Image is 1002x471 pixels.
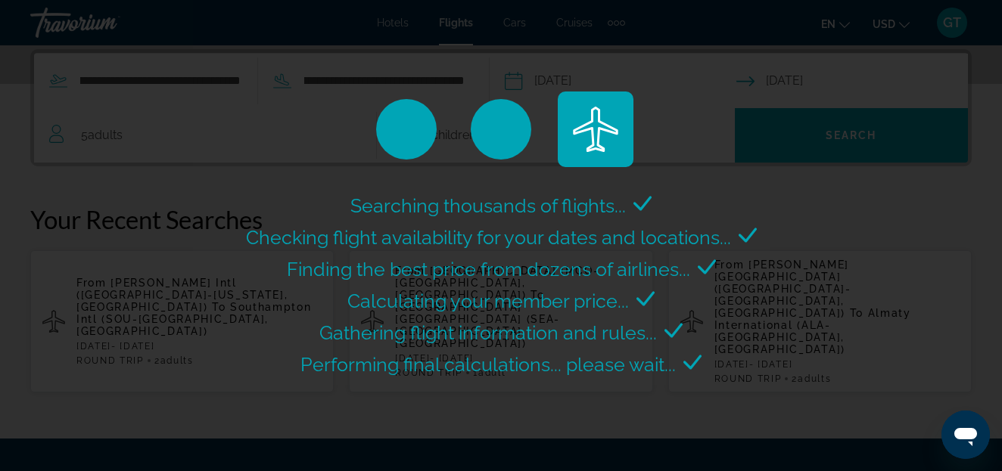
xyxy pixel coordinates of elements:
[300,353,676,376] span: Performing final calculations... please wait...
[287,258,690,280] span: Finding the best price from dozens of airlines...
[246,226,731,249] span: Checking flight availability for your dates and locations...
[347,290,629,312] span: Calculating your member price...
[319,321,657,344] span: Gathering flight information and rules...
[941,411,990,459] iframe: Button to launch messaging window
[350,194,626,217] span: Searching thousands of flights...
